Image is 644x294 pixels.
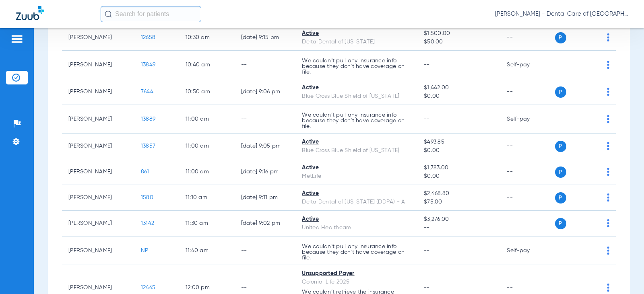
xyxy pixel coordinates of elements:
[141,169,149,175] span: 861
[607,193,609,201] img: group-dot-blue.svg
[424,138,494,146] span: $493.85
[235,211,296,236] td: [DATE] 9:02 PM
[500,185,555,211] td: --
[141,116,155,122] span: 13889
[500,79,555,105] td: --
[179,211,235,236] td: 11:30 AM
[607,284,609,292] img: group-dot-blue.svg
[179,79,235,105] td: 10:50 AM
[302,189,411,198] div: Active
[302,224,411,232] div: United Healthcare
[235,159,296,185] td: [DATE] 9:16 PM
[500,105,555,134] td: Self-pay
[235,236,296,265] td: --
[62,51,134,79] td: [PERSON_NAME]
[424,116,430,122] span: --
[302,29,411,38] div: Active
[62,159,134,185] td: [PERSON_NAME]
[10,34,23,44] img: hamburger-icon
[302,172,411,181] div: MetLife
[141,89,153,95] span: 7644
[141,220,154,226] span: 13142
[302,198,411,206] div: Delta Dental of [US_STATE] (DDPA) - AI
[62,134,134,159] td: [PERSON_NAME]
[179,51,235,79] td: 10:40 AM
[424,285,430,290] span: --
[424,92,494,101] span: $0.00
[179,105,235,134] td: 11:00 AM
[235,25,296,51] td: [DATE] 9:15 PM
[424,29,494,38] span: $1,500.00
[141,143,155,149] span: 13857
[424,38,494,46] span: $50.00
[179,134,235,159] td: 11:00 AM
[179,236,235,265] td: 11:40 AM
[235,105,296,134] td: --
[302,269,411,278] div: Unsupported Payer
[302,138,411,146] div: Active
[62,236,134,265] td: [PERSON_NAME]
[235,51,296,79] td: --
[141,195,153,200] span: 1580
[424,62,430,68] span: --
[555,141,566,152] span: P
[62,105,134,134] td: [PERSON_NAME]
[302,278,411,286] div: Colonial Life 2025
[141,35,155,40] span: 12658
[235,185,296,211] td: [DATE] 9:11 PM
[500,134,555,159] td: --
[179,159,235,185] td: 11:00 AM
[424,172,494,181] span: $0.00
[62,25,134,51] td: [PERSON_NAME]
[500,51,555,79] td: Self-pay
[302,215,411,224] div: Active
[424,164,494,172] span: $1,783.00
[424,248,430,253] span: --
[302,244,411,261] p: We couldn’t pull any insurance info because they don’t have coverage on file.
[555,86,566,98] span: P
[607,168,609,176] img: group-dot-blue.svg
[235,79,296,105] td: [DATE] 9:06 PM
[179,25,235,51] td: 10:30 AM
[302,164,411,172] div: Active
[607,115,609,123] img: group-dot-blue.svg
[302,38,411,46] div: Delta Dental of [US_STATE]
[555,218,566,229] span: P
[607,247,609,255] img: group-dot-blue.svg
[500,211,555,236] td: --
[424,215,494,224] span: $3,276.00
[607,88,609,96] img: group-dot-blue.svg
[141,62,155,68] span: 13849
[302,92,411,101] div: Blue Cross Blue Shield of [US_STATE]
[555,192,566,204] span: P
[424,224,494,232] span: --
[555,32,566,43] span: P
[607,33,609,41] img: group-dot-blue.svg
[424,84,494,92] span: $1,442.00
[555,167,566,178] span: P
[179,185,235,211] td: 11:10 AM
[16,6,44,20] img: Zuub Logo
[62,185,134,211] td: [PERSON_NAME]
[495,10,628,18] span: [PERSON_NAME] - Dental Care of [GEOGRAPHIC_DATA]
[607,142,609,150] img: group-dot-blue.svg
[62,211,134,236] td: [PERSON_NAME]
[105,10,112,18] img: Search Icon
[302,84,411,92] div: Active
[607,61,609,69] img: group-dot-blue.svg
[500,159,555,185] td: --
[235,134,296,159] td: [DATE] 9:05 PM
[101,6,201,22] input: Search for patients
[607,219,609,227] img: group-dot-blue.svg
[302,146,411,155] div: Blue Cross Blue Shield of [US_STATE]
[141,248,149,253] span: NP
[424,189,494,198] span: $2,468.80
[424,146,494,155] span: $0.00
[302,112,411,129] p: We couldn’t pull any insurance info because they don’t have coverage on file.
[141,285,155,290] span: 12465
[62,79,134,105] td: [PERSON_NAME]
[500,25,555,51] td: --
[302,58,411,75] p: We couldn’t pull any insurance info because they don’t have coverage on file.
[424,198,494,206] span: $75.00
[500,236,555,265] td: Self-pay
